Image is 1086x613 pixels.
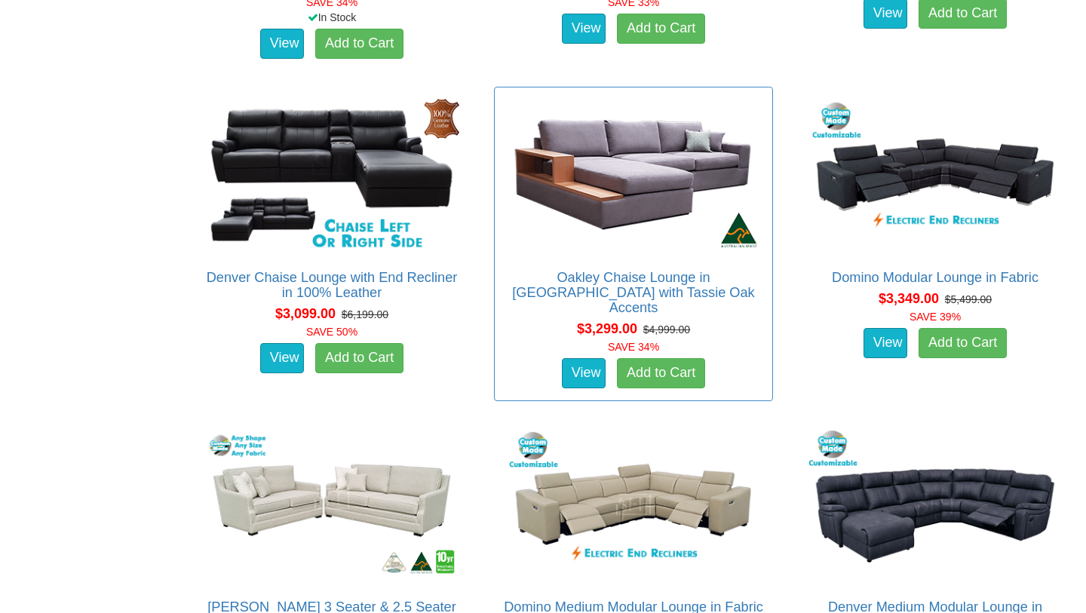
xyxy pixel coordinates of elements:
[201,95,463,256] img: Denver Chaise Lounge with End Recliner in 100% Leather
[306,326,357,338] font: SAVE 50%
[804,425,1066,585] img: Denver Medium Modular Lounge in Fabric
[617,358,705,388] a: Add to Cart
[864,328,907,358] a: View
[804,95,1066,256] img: Domino Modular Lounge in Fabric
[617,14,705,44] a: Add to Cart
[260,29,304,59] a: View
[342,308,388,320] del: $6,199.00
[919,328,1007,358] a: Add to Cart
[207,270,458,300] a: Denver Chaise Lounge with End Recliner in 100% Leather
[275,306,336,321] span: $3,099.00
[502,95,765,256] img: Oakley Chaise Lounge in Fabric with Tassie Oak Accents
[608,341,659,353] font: SAVE 34%
[201,425,463,585] img: Adele 3 Seater & 2.5 Seater Sofas in Warwick Fabric
[260,343,304,373] a: View
[577,321,637,336] span: $3,299.00
[189,10,474,25] div: In Stock
[643,323,690,336] del: $4,999.00
[910,311,961,323] font: SAVE 39%
[562,358,606,388] a: View
[879,291,939,306] span: $3,349.00
[562,14,606,44] a: View
[315,29,403,59] a: Add to Cart
[502,425,765,585] img: Domino Medium Modular Lounge in Fabric
[512,270,754,315] a: Oakley Chaise Lounge in [GEOGRAPHIC_DATA] with Tassie Oak Accents
[315,343,403,373] a: Add to Cart
[832,270,1038,285] a: Domino Modular Lounge in Fabric
[945,293,992,305] del: $5,499.00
